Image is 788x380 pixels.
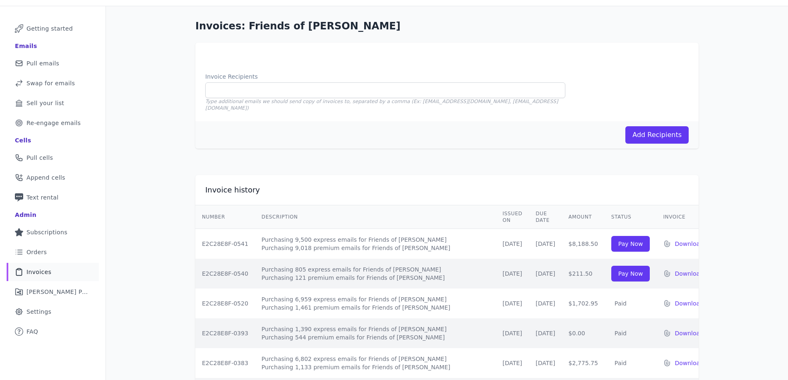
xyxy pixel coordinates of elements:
td: Purchasing 9,500 express emails for Friends of [PERSON_NAME] Purchasing 9,018 premium emails for ... [255,229,496,259]
span: Orders [26,248,47,256]
td: [DATE] [529,318,562,348]
th: Number [195,205,255,229]
a: Subscriptions [7,223,99,241]
a: Download [675,299,704,308]
a: Download [675,240,704,248]
span: Paid [611,330,630,337]
a: Download [675,269,704,278]
a: FAQ [7,322,99,341]
a: Orders [7,243,99,261]
span: Paid [611,300,630,307]
button: Add Recipients [625,126,689,144]
td: Purchasing 6,959 express emails for Friends of [PERSON_NAME] Purchasing 1,461 premium emails for ... [255,289,496,318]
div: Emails [15,42,37,50]
span: Pull cells [26,154,53,162]
td: [DATE] [529,289,562,318]
span: Append cells [26,173,65,182]
td: E2C28E8F-0383 [195,348,255,378]
th: Amount [562,205,605,229]
a: Getting started [7,19,99,38]
th: Due Date [529,205,562,229]
input: Pay Now [611,266,650,281]
span: Invoices [26,268,51,276]
td: [DATE] [496,348,529,378]
a: Append cells [7,168,99,187]
label: Invoice Recipients [205,72,565,81]
th: Status [605,205,657,229]
h2: Invoice history [205,185,260,195]
a: Sell your list [7,94,99,112]
th: Invoice [656,205,710,229]
span: Subscriptions [26,228,67,236]
td: Purchasing 6,802 express emails for Friends of [PERSON_NAME] Purchasing 1,133 premium emails for ... [255,348,496,378]
div: Cells [15,136,31,144]
td: [DATE] [496,229,529,259]
td: [DATE] [496,289,529,318]
td: [DATE] [496,318,529,348]
div: Admin [15,211,36,219]
span: Getting started [26,24,73,33]
td: $0.00 [562,318,605,348]
a: Invoices [7,263,99,281]
a: Download [675,359,704,367]
a: Re-engage emails [7,114,99,132]
p: Type additional emails we should send copy of invoices to, separated by a comma (Ex: [EMAIL_ADDRE... [205,98,565,111]
h1: Invoices: Friends of [PERSON_NAME] [195,19,699,33]
a: Swap for emails [7,74,99,92]
td: Purchasing 805 express emails for Friends of [PERSON_NAME] Purchasing 121 premium emails for Frie... [255,259,496,289]
td: E2C28E8F-0540 [195,259,255,289]
td: E2C28E8F-0520 [195,289,255,318]
td: E2C28E8F-0393 [195,318,255,348]
span: FAQ [26,327,38,336]
span: Swap for emails [26,79,75,87]
td: [DATE] [529,348,562,378]
td: [DATE] [529,229,562,259]
a: Text rental [7,188,99,207]
td: $211.50 [562,259,605,289]
td: E2C28E8F-0541 [195,229,255,259]
span: Pull emails [26,59,59,67]
span: Re-engage emails [26,119,81,127]
td: [DATE] [496,259,529,289]
a: [PERSON_NAME] Performance [7,283,99,301]
td: $2,775.75 [562,348,605,378]
span: [PERSON_NAME] Performance [26,288,89,296]
td: $8,188.50 [562,229,605,259]
span: Text rental [26,193,59,202]
span: Sell your list [26,99,64,107]
span: Paid [611,360,630,366]
a: Pull cells [7,149,99,167]
a: Download [675,329,704,337]
td: Purchasing 1,390 express emails for Friends of [PERSON_NAME] Purchasing 544 premium emails for Fr... [255,318,496,348]
td: $1,702.95 [562,289,605,318]
th: Description [255,205,496,229]
th: Issued on [496,205,529,229]
span: Settings [26,308,51,316]
td: [DATE] [529,259,562,289]
a: Pull emails [7,54,99,72]
a: Settings [7,303,99,321]
input: Pay Now [611,236,650,252]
